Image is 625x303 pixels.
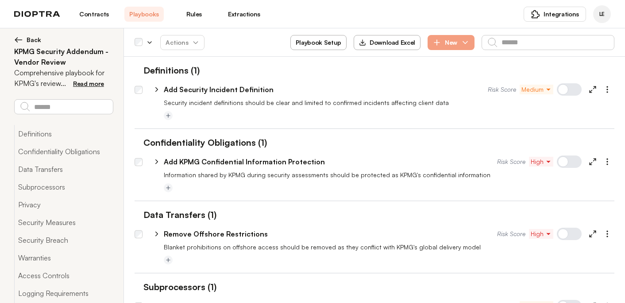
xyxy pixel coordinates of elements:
div: Select all [135,39,143,47]
button: Integrations [524,7,586,22]
p: Add Security Incident Definition [164,84,274,95]
p: Comprehensive playbook for KPMG's review [14,67,113,89]
span: Read more [73,80,104,87]
span: Integrations [544,10,579,19]
button: Definitions [14,125,113,143]
p: Security incident definitions should be clear and limited to confirmed incidents affecting client... [164,98,614,107]
a: Playbooks [124,7,164,22]
span: High [531,157,552,166]
button: Access Controls [14,267,113,284]
button: Playbook Setup [290,35,347,50]
h2: KPMG Security Addendum - Vendor Review [14,46,113,67]
img: puzzle [531,10,540,19]
p: Blanket prohibitions on offshore access should be removed as they conflict with KPMG's global del... [164,243,614,252]
a: Contracts [74,7,114,22]
button: Logging Requirements [14,284,113,302]
button: Back [14,35,113,44]
h1: Definitions (1) [135,64,200,77]
p: Information shared by KPMG during security assessments should be protected as KPMG's confidential... [164,171,614,179]
button: Subprocessors [14,178,113,196]
span: ... [61,79,66,88]
img: logo [14,11,60,17]
p: Add KPMG Confidential Information Protection [164,156,325,167]
a: Rules [174,7,214,22]
button: Security Breach [14,231,113,249]
button: Medium [520,85,553,94]
button: Confidentiality Obligations [14,143,113,160]
button: New [428,35,475,50]
button: High [529,157,553,167]
span: High [531,229,552,238]
button: Privacy [14,196,113,214]
button: Add tag [164,183,173,192]
button: Add tag [164,111,173,120]
a: Extractions [224,7,264,22]
span: LE [599,11,605,18]
p: Remove Offshore Restrictions [164,229,268,239]
button: Warranties [14,249,113,267]
h1: Subprocessors (1) [135,280,216,294]
span: Risk Score [497,229,525,238]
button: High [529,229,553,239]
img: left arrow [14,35,23,44]
span: Back [27,35,41,44]
span: Risk Score [488,85,516,94]
span: Risk Score [497,157,525,166]
button: Security Measures [14,214,113,231]
div: Laurie Ehrlich [593,5,611,23]
button: Data Transfers [14,160,113,178]
button: Actions [160,35,204,50]
span: Medium [521,85,552,94]
button: Add tag [164,256,173,264]
span: Actions [158,35,206,50]
h1: Data Transfers (1) [135,208,216,221]
button: Download Excel [354,35,421,50]
h1: Confidentiality Obligations (1) [135,136,267,149]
